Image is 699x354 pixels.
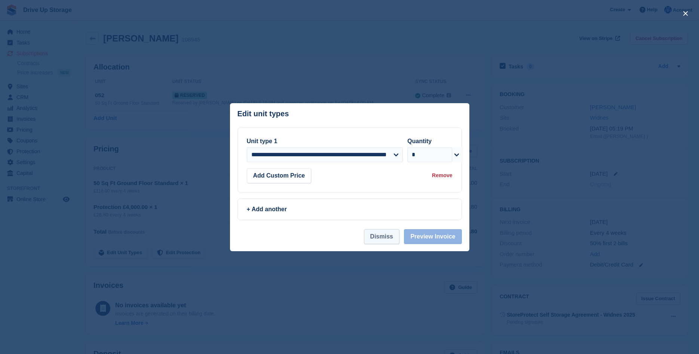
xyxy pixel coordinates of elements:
[247,168,312,183] button: Add Custom Price
[237,110,289,118] p: Edit unit types
[247,205,453,214] div: + Add another
[680,7,692,19] button: close
[432,172,452,179] div: Remove
[407,138,432,144] label: Quantity
[364,229,399,244] button: Dismiss
[404,229,462,244] button: Preview Invoice
[237,198,462,220] a: + Add another
[247,138,278,144] label: Unit type 1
